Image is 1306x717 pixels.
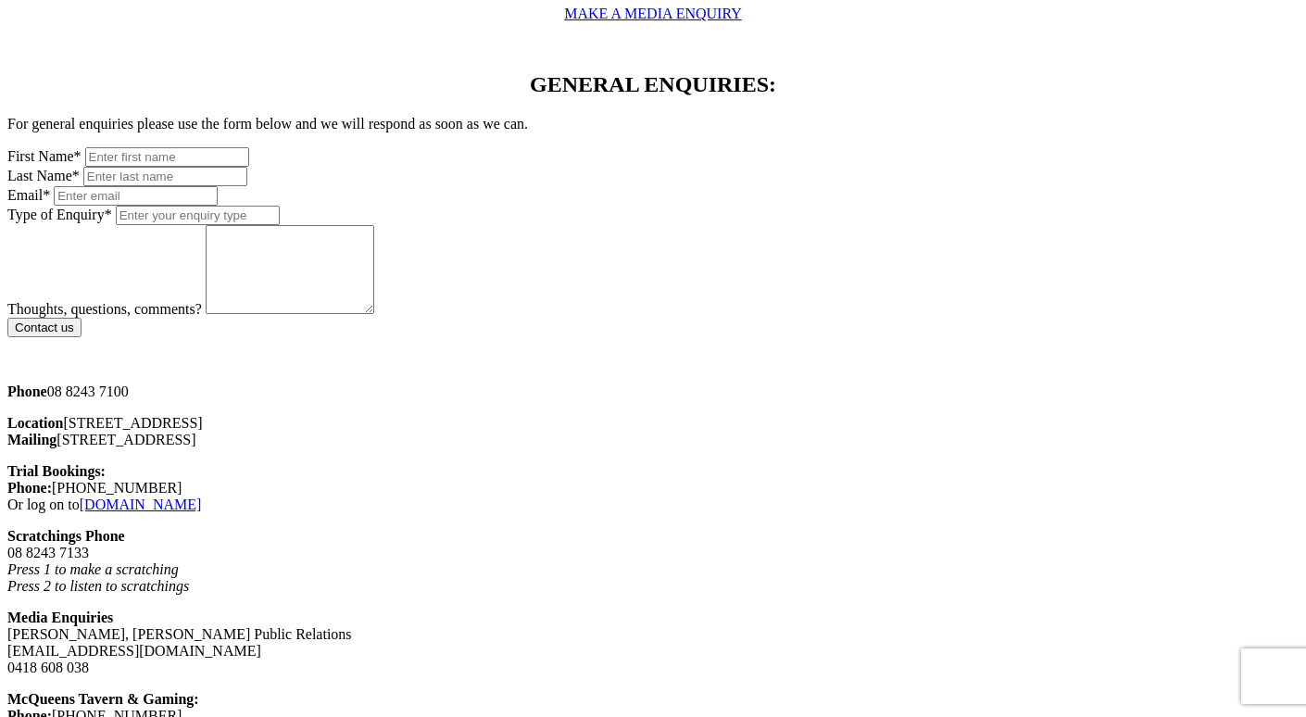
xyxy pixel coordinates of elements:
[7,528,125,544] strong: Scratchings Phone
[7,610,113,625] strong: Media Enquiries
[7,415,63,431] strong: Location
[83,167,247,186] input: Enter last name
[7,318,82,337] input: Contact us
[7,168,80,183] label: Last Name
[7,116,1299,132] p: For general enquiries please use the form below and we will respond as soon as we can.
[7,610,1299,676] p: [PERSON_NAME], [PERSON_NAME] Public Relations [EMAIL_ADDRESS][DOMAIN_NAME] 0418 608 038
[7,561,189,594] em: Press 1 to make a scratching Press 2 to listen to scratchings
[564,6,742,21] a: MAKE A MEDIA ENQUIRY
[7,187,54,203] label: Email
[116,206,280,225] input: Enter your enquiry type
[7,432,57,447] strong: Mailing
[194,691,198,707] b: :
[7,148,82,164] label: First Name
[7,301,202,317] label: Thoughts, questions, comments?
[530,72,776,96] span: GENERAL ENQUIRIES:
[7,384,47,399] strong: Phone
[7,415,1299,448] p: [STREET_ADDRESS] [STREET_ADDRESS]
[7,384,1299,400] p: 08 8243 7100
[54,186,218,206] input: Enter email
[7,207,112,222] label: Type of Enquiry
[7,463,1299,513] p: [PHONE_NUMBER] Or log on to
[85,147,249,167] input: Enter first name
[7,463,106,479] b: Trial Bookings:
[7,691,194,707] strong: McQueens Tavern & Gaming
[7,480,52,496] strong: Phone:
[7,528,1299,595] p: 08 8243 7133
[80,497,202,512] a: [DOMAIN_NAME]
